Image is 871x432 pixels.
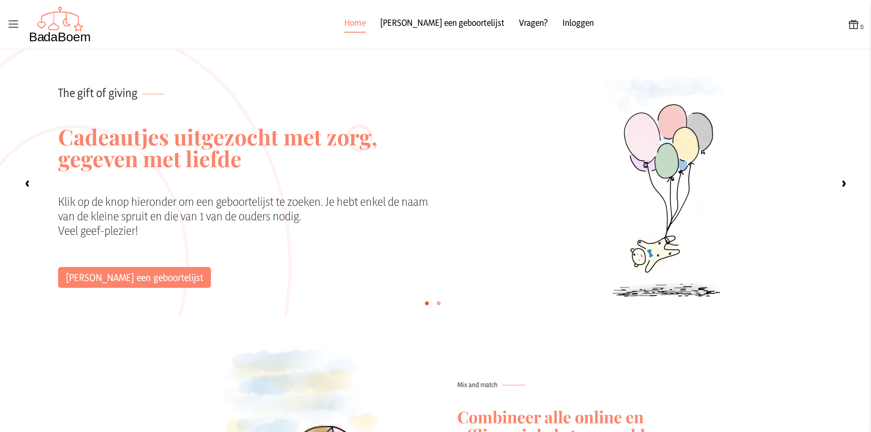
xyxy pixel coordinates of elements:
h2: Cadeautjes uitgezocht met zorg, gegeven met liefde [58,100,437,194]
a: [PERSON_NAME] een geboortelijst [380,16,504,33]
a: [PERSON_NAME] een geboortelijst [58,267,211,288]
p: The gift of giving [58,49,437,100]
button: 0 [847,18,864,31]
label: • [435,293,442,311]
a: Inloggen [563,16,594,33]
img: Badaboem [29,6,91,43]
p: Mix and match [457,380,675,389]
a: Vragen? [519,16,548,33]
a: Home [344,16,366,33]
label: • [424,293,430,311]
div: Klik op de knop hieronder om een geboortelijst te zoeken. Je hebt enkel de naam van de kleine spr... [58,194,437,267]
label: ‹ [18,174,36,192]
label: › [835,174,853,192]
